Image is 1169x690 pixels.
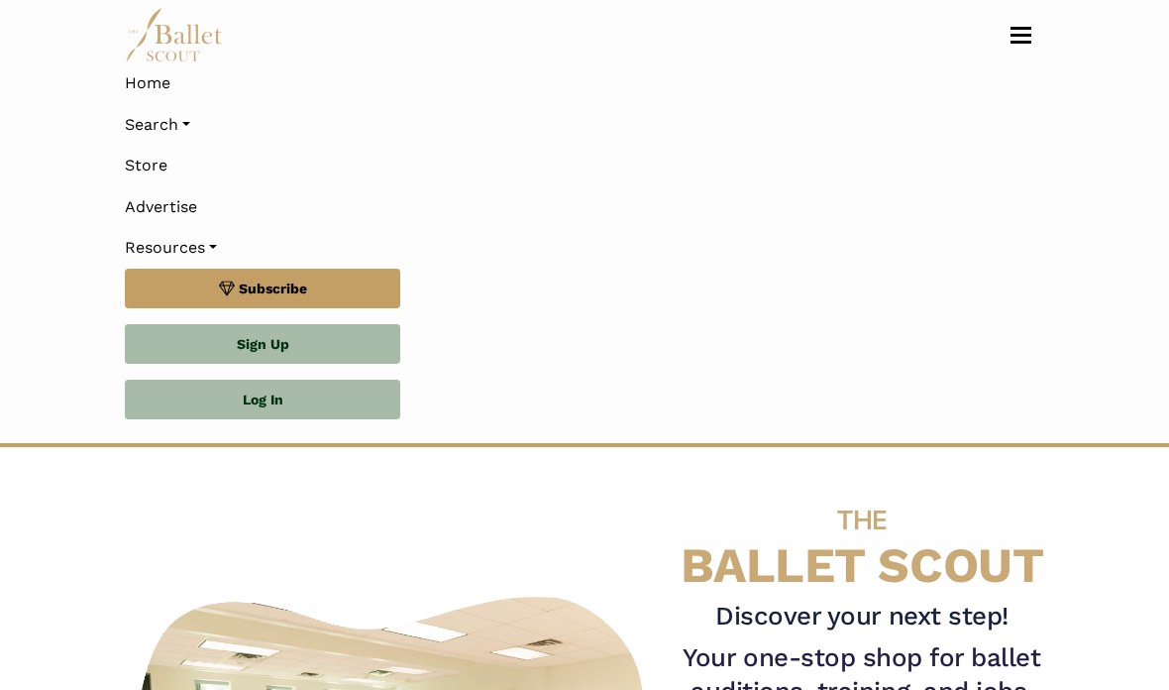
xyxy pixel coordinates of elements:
a: Subscribe [125,269,400,308]
a: Resources [125,227,1044,269]
a: Log In [125,380,400,419]
button: Toggle navigation [998,26,1044,45]
h4: BALLET SCOUT [680,487,1044,593]
span: Subscribe [239,278,307,299]
a: Advertise [125,186,1044,228]
img: gem.svg [219,278,235,299]
a: Home [125,62,1044,104]
span: THE [837,504,887,535]
h3: Discover your next step! [680,600,1044,633]
a: Search [125,104,1044,146]
a: Sign Up [125,324,400,364]
a: Store [125,145,1044,186]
